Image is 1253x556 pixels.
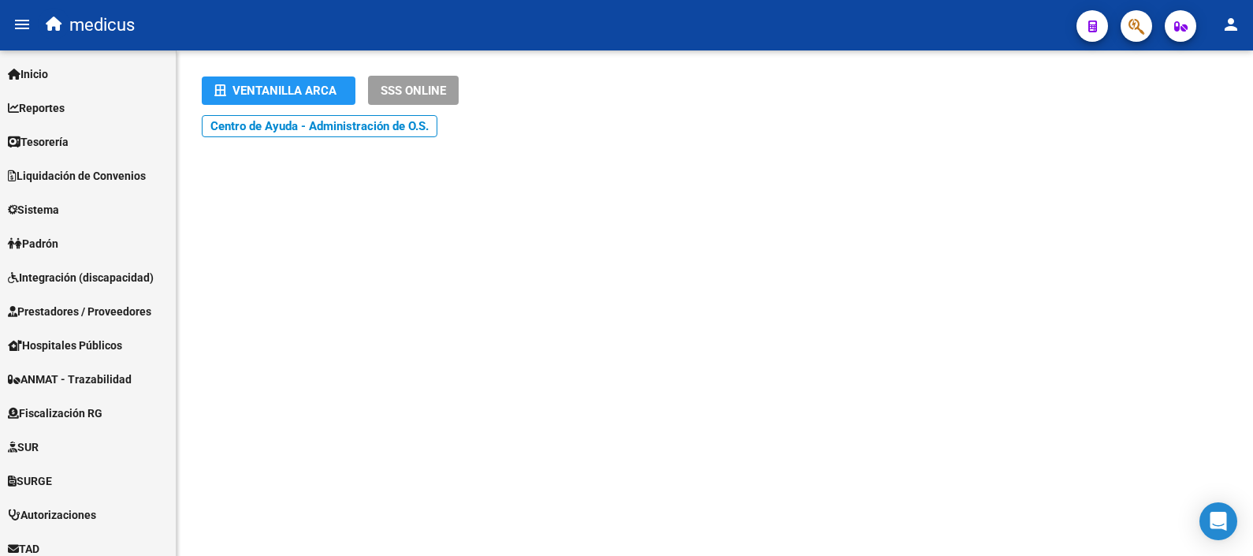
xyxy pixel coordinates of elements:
[8,371,132,388] span: ANMAT - Trazabilidad
[8,269,154,286] span: Integración (discapacidad)
[202,76,355,105] button: Ventanilla ARCA
[8,506,96,524] span: Autorizaciones
[8,201,59,218] span: Sistema
[8,65,48,83] span: Inicio
[8,438,39,456] span: SUR
[381,84,446,98] span: SSS ONLINE
[8,303,151,320] span: Prestadores / Proveedores
[8,235,58,252] span: Padrón
[202,115,437,137] a: Centro de Ayuda - Administración de O.S.
[8,405,102,422] span: Fiscalización RG
[1221,15,1240,34] mat-icon: person
[8,99,65,117] span: Reportes
[69,8,135,43] span: medicus
[13,15,32,34] mat-icon: menu
[214,76,343,105] div: Ventanilla ARCA
[8,472,52,490] span: SURGE
[8,133,69,151] span: Tesorería
[1199,502,1237,540] div: Open Intercom Messenger
[368,76,459,105] button: SSS ONLINE
[8,337,122,354] span: Hospitales Públicos
[8,167,146,185] span: Liquidación de Convenios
